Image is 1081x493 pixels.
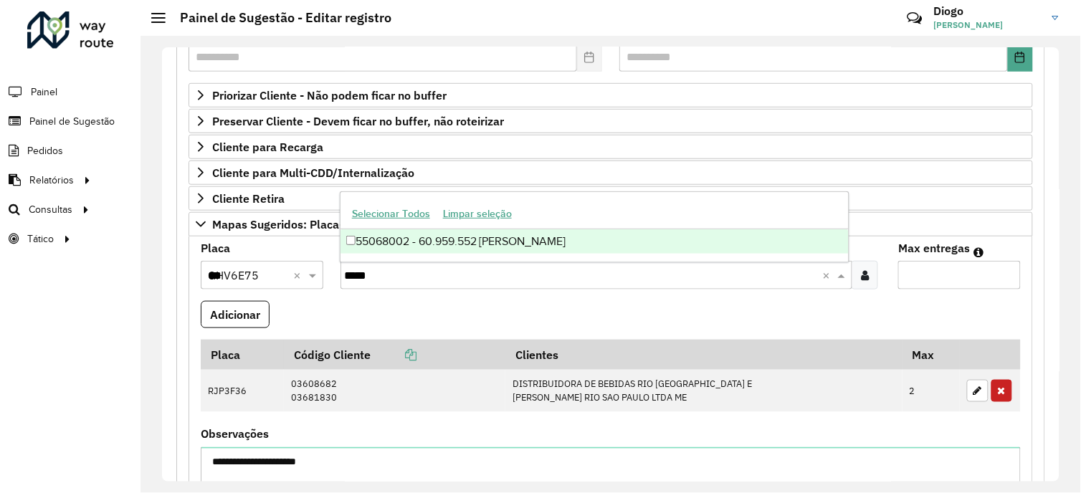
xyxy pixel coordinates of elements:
[212,115,504,127] span: Preservar Cliente - Devem ficar no buffer, não roteirizar
[201,370,284,412] td: RJP3F36
[29,173,74,188] span: Relatórios
[166,10,391,26] h2: Painel de Sugestão - Editar registro
[201,239,230,257] label: Placa
[212,193,285,204] span: Cliente Retira
[900,3,930,34] a: Contato Rápido
[201,340,284,370] th: Placa
[189,161,1033,185] a: Cliente para Multi-CDD/Internalização
[284,370,505,412] td: 03608682 03681830
[189,83,1033,107] a: Priorizar Cliente - Não podem ficar no buffer
[189,109,1033,133] a: Preservar Cliente - Devem ficar no buffer, não roteirizar
[31,85,57,100] span: Painel
[934,19,1042,32] span: [PERSON_NAME]
[898,239,970,257] label: Max entregas
[201,301,270,328] button: Adicionar
[371,348,416,362] a: Copiar
[189,186,1033,211] a: Cliente Retira
[189,212,1033,236] a: Mapas Sugeridos: Placa-Cliente
[29,202,72,217] span: Consultas
[27,231,54,247] span: Tático
[212,219,381,230] span: Mapas Sugeridos: Placa-Cliente
[1008,43,1033,72] button: Choose Date
[284,340,505,370] th: Código Cliente
[293,267,305,284] span: Clear all
[212,167,414,178] span: Cliente para Multi-CDD/Internalização
[505,340,902,370] th: Clientes
[822,267,834,284] span: Clear all
[27,143,63,158] span: Pedidos
[505,370,902,412] td: DISTRIBUIDORA DE BEBIDAS RIO [GEOGRAPHIC_DATA] E [PERSON_NAME] RIO SAO PAULO LTDA ME
[437,203,518,225] button: Limpar seleção
[201,426,269,443] label: Observações
[934,4,1042,18] h3: Diogo
[340,191,849,262] ng-dropdown-panel: Options list
[341,229,849,254] div: 55068002 - 60.959.552 [PERSON_NAME]
[29,114,115,129] span: Painel de Sugestão
[903,340,960,370] th: Max
[903,370,960,412] td: 2
[212,141,323,153] span: Cliente para Recarga
[346,203,437,225] button: Selecionar Todos
[212,90,447,101] span: Priorizar Cliente - Não podem ficar no buffer
[189,135,1033,159] a: Cliente para Recarga
[973,247,984,258] em: Máximo de clientes que serão colocados na mesma rota com os clientes informados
